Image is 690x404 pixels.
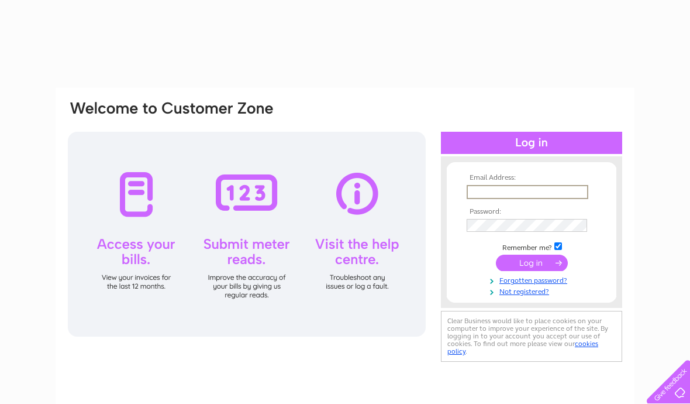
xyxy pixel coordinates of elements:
[447,340,598,355] a: cookies policy
[464,208,599,216] th: Password:
[467,285,599,296] a: Not registered?
[496,255,568,271] input: Submit
[464,174,599,182] th: Email Address:
[464,241,599,252] td: Remember me?
[441,311,622,362] div: Clear Business would like to place cookies on your computer to improve your experience of the sit...
[467,274,599,285] a: Forgotten password?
